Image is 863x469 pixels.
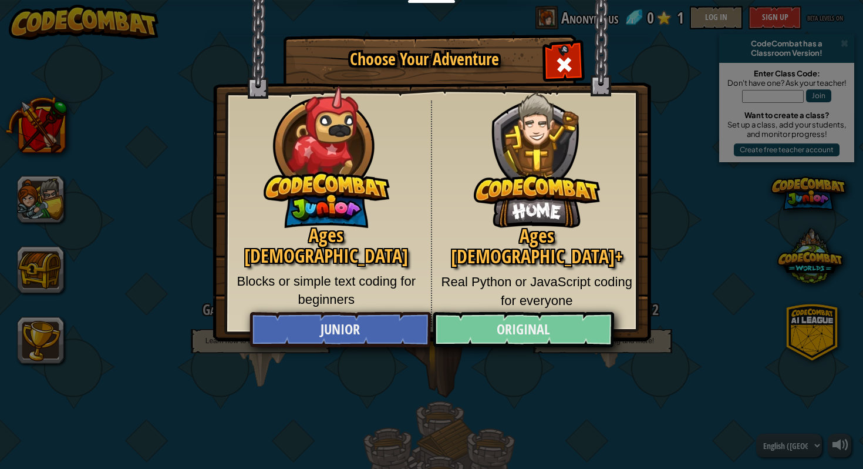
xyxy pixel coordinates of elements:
a: Original [433,312,613,347]
div: Close modal [545,45,582,82]
img: CodeCombat Original hero character [474,73,600,228]
h2: Ages [DEMOGRAPHIC_DATA]+ [441,226,633,267]
img: CodeCombat Junior hero character [264,78,390,228]
a: Junior [250,312,430,347]
p: Real Python or JavaScript coding for everyone [441,273,633,310]
h1: Choose Your Adventure [304,51,545,69]
p: Blocks or simple text coding for beginners [231,272,422,309]
h2: Ages [DEMOGRAPHIC_DATA] [231,225,422,266]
